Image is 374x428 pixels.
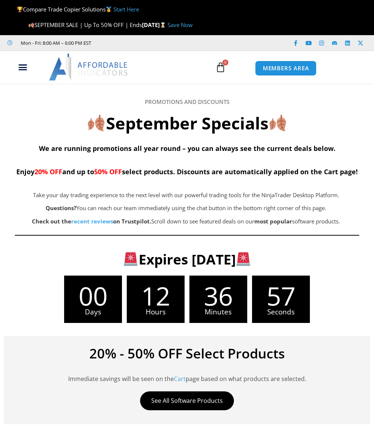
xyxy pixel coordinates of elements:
[236,252,250,266] img: 🚨
[160,22,166,28] img: ⌛
[4,250,370,268] h3: Expires [DATE]
[222,60,228,65] span: 0
[17,7,23,12] img: 🏆
[32,218,151,225] strong: Check out the on Trustpilot.
[15,98,359,105] h6: PROMOTIONS AND DISCOUNTS
[204,57,237,78] a: 0
[39,144,335,153] span: We are running promotions all year round – you can always see the current deals below.
[88,115,105,131] img: 🍂
[189,283,247,309] span: 36
[15,347,359,360] h4: 20% - 50% OFF Select Products
[34,167,62,176] span: 20% OFF
[252,283,310,309] span: 57
[49,54,129,80] img: LogoAI | Affordable Indicators – NinjaTrader
[28,21,142,28] span: SEPTEMBER SALE | Up To 50% OFF | Ends
[15,203,357,213] p: You can reach our team immediately using the chat button in the bottom right corner of this page.
[140,391,234,410] a: See All Software Products
[263,65,309,71] span: MEMBERS AREA
[46,204,76,212] strong: Questions?
[189,309,247,316] span: Minutes
[64,309,122,316] span: Days
[254,218,292,225] b: most popular
[142,21,168,28] strong: [DATE]
[33,191,339,199] span: Take your day trading experience to the next level with our powerful trading tools for the NinjaT...
[4,60,41,74] div: Menu Toggle
[19,38,91,47] span: Mon - Fri: 8:00 AM – 6:00 PM EST
[269,115,286,131] img: 🍂
[15,364,359,384] p: Immediate savings will be seen on the page based on what products are selected.
[127,283,185,309] span: 12
[17,6,139,13] span: Compare Trade Copier Solutions
[252,309,310,316] span: Seconds
[16,167,358,176] span: Enjoy and up to select products. Discounts are automatically applied on the Cart page!
[124,252,138,266] img: 🚨
[127,309,185,316] span: Hours
[95,39,206,47] iframe: Customer reviews powered by Trustpilot
[94,167,122,176] span: 50% OFF
[15,216,357,227] p: Scroll down to see featured deals on our software products.
[29,22,34,28] img: 🍂
[71,218,113,225] a: recent reviews
[15,112,359,134] h2: September Specials
[174,375,186,383] a: Cart
[106,7,112,12] img: 🥇
[168,21,193,28] a: Save Now
[113,6,139,13] a: Start Here
[255,61,317,76] a: MEMBERS AREA
[64,283,122,309] span: 00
